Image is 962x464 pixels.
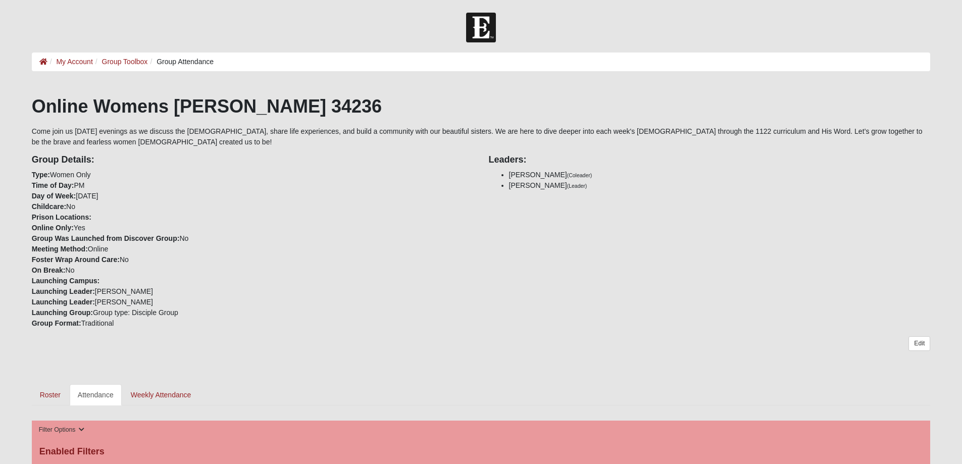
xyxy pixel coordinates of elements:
[32,95,931,405] div: Come join us [DATE] evenings as we discuss the [DEMOGRAPHIC_DATA], share life experiences, and bu...
[147,57,214,67] li: Group Attendance
[32,255,120,264] strong: Foster Wrap Around Care:
[489,154,931,166] h4: Leaders:
[123,384,199,405] a: Weekly Attendance
[102,58,148,66] a: Group Toolbox
[32,287,95,295] strong: Launching Leader:
[32,319,81,327] strong: Group Format:
[32,277,100,285] strong: Launching Campus:
[32,224,74,232] strong: Online Only:
[32,298,95,306] strong: Launching Leader:
[24,147,481,329] div: Women Only PM [DATE] No Yes No Online No No [PERSON_NAME] [PERSON_NAME] Group type: Disciple Grou...
[32,181,74,189] strong: Time of Day:
[509,170,931,180] li: [PERSON_NAME]
[36,425,88,435] button: Filter Options
[32,245,88,253] strong: Meeting Method:
[70,384,122,405] a: Attendance
[32,171,50,179] strong: Type:
[32,384,69,405] a: Roster
[567,172,592,178] small: (Coleader)
[32,192,76,200] strong: Day of Week:
[32,95,931,117] h1: Online Womens [PERSON_NAME] 34236
[509,180,931,191] li: [PERSON_NAME]
[908,336,930,351] a: Edit
[32,266,66,274] strong: On Break:
[32,234,180,242] strong: Group Was Launched from Discover Group:
[32,154,474,166] h4: Group Details:
[32,202,66,211] strong: Childcare:
[32,213,91,221] strong: Prison Locations:
[567,183,587,189] small: (Leader)
[56,58,92,66] a: My Account
[32,308,93,317] strong: Launching Group:
[466,13,496,42] img: Church of Eleven22 Logo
